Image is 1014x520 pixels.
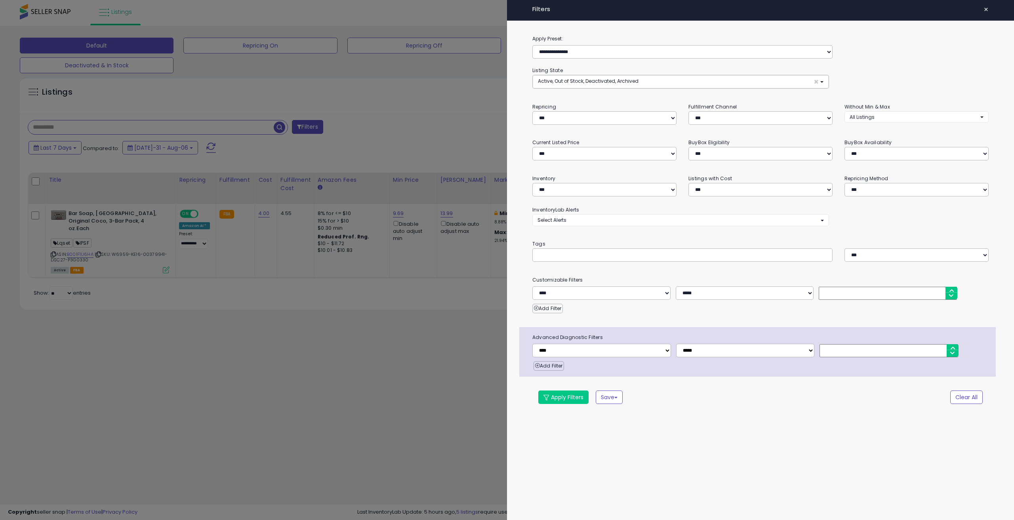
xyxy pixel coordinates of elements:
small: Fulfillment Channel [688,103,737,110]
label: Apply Preset: [526,34,995,43]
small: Repricing [532,103,556,110]
span: × [814,78,819,86]
small: Customizable Filters [526,276,995,284]
small: Repricing Method [844,175,888,182]
small: Listing State [532,67,563,74]
button: All Listings [844,111,989,123]
span: Advanced Diagnostic Filters [526,333,996,342]
small: InventoryLab Alerts [532,206,579,213]
h4: Filters [532,6,989,13]
small: Inventory [532,175,555,182]
button: Add Filter [532,304,563,313]
small: Tags [526,240,995,248]
span: Active, Out of Stock, Deactivated, Archived [538,78,639,84]
button: Select Alerts [532,214,829,226]
span: Select Alerts [537,217,566,223]
span: × [984,4,989,15]
button: × [980,4,992,15]
span: All Listings [850,114,875,120]
small: BuyBox Availability [844,139,892,146]
small: BuyBox Eligibility [688,139,730,146]
small: Current Listed Price [532,139,579,146]
small: Without Min & Max [844,103,890,110]
small: Listings with Cost [688,175,732,182]
button: Active, Out of Stock, Deactivated, Archived × [533,75,829,88]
